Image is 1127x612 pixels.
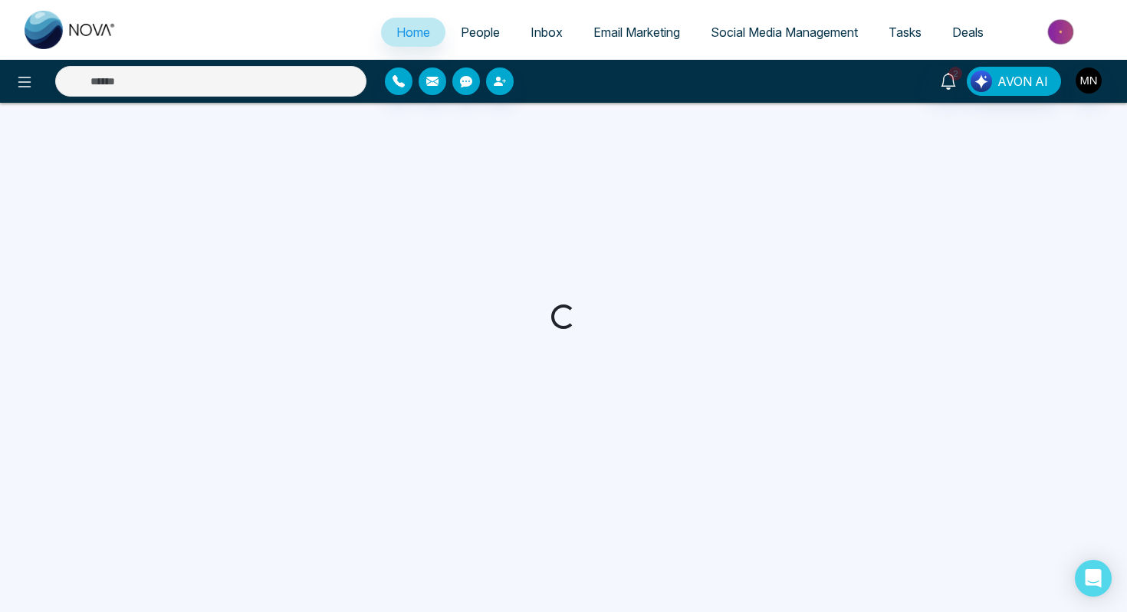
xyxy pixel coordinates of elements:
a: Social Media Management [695,18,873,47]
a: Deals [937,18,999,47]
img: Nova CRM Logo [25,11,117,49]
a: Email Marketing [578,18,695,47]
span: Deals [952,25,984,40]
a: 2 [930,67,967,94]
span: Inbox [531,25,563,40]
a: Inbox [515,18,578,47]
a: Home [381,18,445,47]
span: Home [396,25,430,40]
span: 2 [948,67,962,81]
span: Email Marketing [593,25,680,40]
a: Tasks [873,18,937,47]
span: AVON AI [997,72,1048,90]
span: People [461,25,500,40]
span: Tasks [889,25,922,40]
img: Lead Flow [971,71,992,92]
img: User Avatar [1076,67,1102,94]
button: AVON AI [967,67,1061,96]
a: People [445,18,515,47]
span: Social Media Management [711,25,858,40]
img: Market-place.gif [1007,15,1118,49]
div: Open Intercom Messenger [1075,560,1112,597]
